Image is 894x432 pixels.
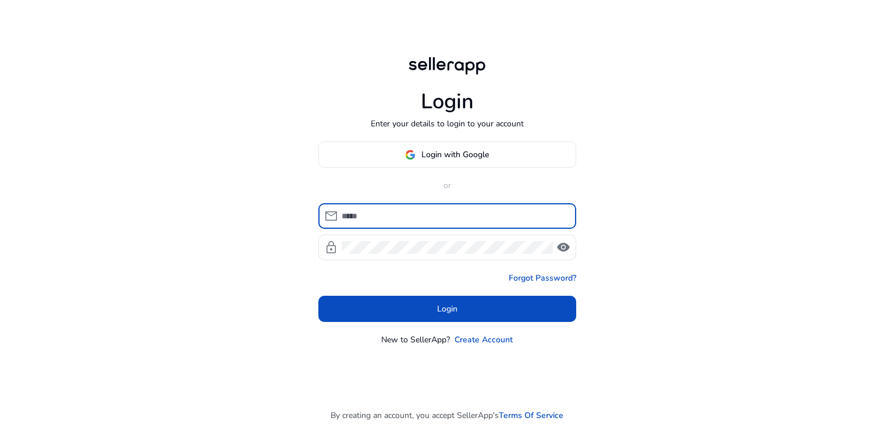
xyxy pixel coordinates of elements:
[499,409,563,422] a: Terms Of Service
[509,272,576,284] a: Forgot Password?
[556,240,570,254] span: visibility
[324,209,338,223] span: mail
[318,141,576,168] button: Login with Google
[421,89,474,114] h1: Login
[318,179,576,192] p: or
[381,334,450,346] p: New to SellerApp?
[437,303,457,315] span: Login
[421,148,489,161] span: Login with Google
[405,150,416,160] img: google-logo.svg
[318,296,576,322] button: Login
[324,240,338,254] span: lock
[455,334,513,346] a: Create Account
[371,118,524,130] p: Enter your details to login to your account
